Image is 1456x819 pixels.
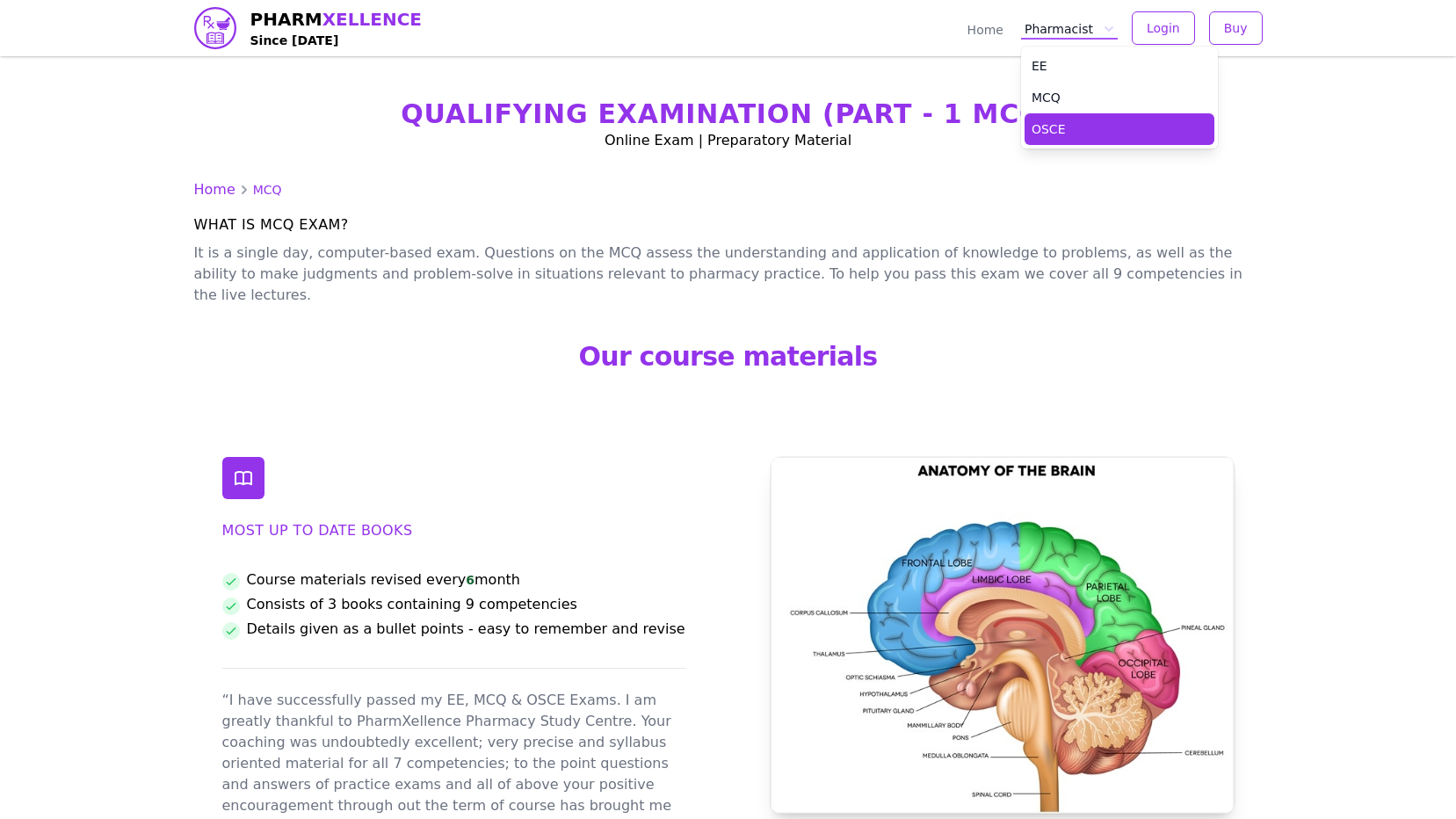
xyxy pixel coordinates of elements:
span: Consists of 3 books containing 9 competencies [247,594,577,615]
span: PHARM [250,7,423,32]
a: MCQ [253,181,282,199]
p: Online Exam | Preparatory Material [194,130,1263,151]
img: Brain image [771,457,1235,814]
a: MCQ [1025,82,1214,113]
button: Buy [1209,11,1263,45]
span: Course materials revised every month [247,569,520,591]
span: XELLENCE [322,9,422,30]
a: OSCE [1025,113,1214,145]
a: EE [1025,50,1214,82]
h4: Since [DATE] [250,32,423,49]
button: Login [1132,11,1195,45]
h1: Qualifying Examination (Part - 1 MCQ) [194,98,1263,130]
h2: Most up to date books [222,520,686,541]
nav: Breadcrumb [194,179,1263,200]
span: Buy [1224,19,1248,37]
div: Pharmacist [1021,47,1218,149]
h2: What is MCQ exam? [194,214,1263,236]
img: PharmXellence logo [194,7,236,49]
span: Login [1147,19,1180,37]
span: Details given as a bullet points - easy to remember and revise [247,619,685,640]
p: It is a single day, computer-based exam. Questions on the MCQ assess the understanding and applic... [194,243,1263,306]
a: Home [194,181,235,198]
a: Home [964,18,1007,39]
button: Pharmacist [1021,17,1118,40]
h2: Our course materials [194,313,1263,401]
span: 6 [466,571,474,589]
